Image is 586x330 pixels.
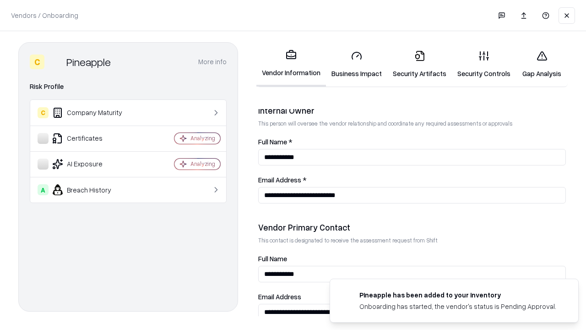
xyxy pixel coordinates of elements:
div: Company Maturity [38,107,147,118]
div: Breach History [38,184,147,195]
a: Business Impact [326,43,387,86]
div: A [38,184,49,195]
p: Vendors / Onboarding [11,11,78,20]
div: Analyzing [190,134,215,142]
div: Analyzing [190,160,215,168]
a: Security Controls [452,43,516,86]
label: Email Address * [258,176,566,183]
img: pineappleenergy.com [341,290,352,301]
button: More info [198,54,227,70]
a: Gap Analysis [516,43,568,86]
p: This contact is designated to receive the assessment request from Shift [258,236,566,244]
p: This person will oversee the vendor relationship and coordinate any required assessments or appro... [258,120,566,127]
label: Full Name [258,255,566,262]
div: Risk Profile [30,81,227,92]
div: Pineapple [66,55,111,69]
div: Internal Owner [258,105,566,116]
img: Pineapple [48,55,63,69]
div: Vendor Primary Contact [258,222,566,233]
div: Pineapple has been added to your inventory [359,290,556,300]
a: Vendor Information [256,42,326,87]
a: Security Artifacts [387,43,452,86]
div: C [38,107,49,118]
label: Email Address [258,293,566,300]
div: C [30,55,44,69]
div: AI Exposure [38,159,147,170]
div: Certificates [38,133,147,144]
label: Full Name * [258,138,566,145]
div: Onboarding has started, the vendor's status is Pending Approval. [359,302,556,311]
